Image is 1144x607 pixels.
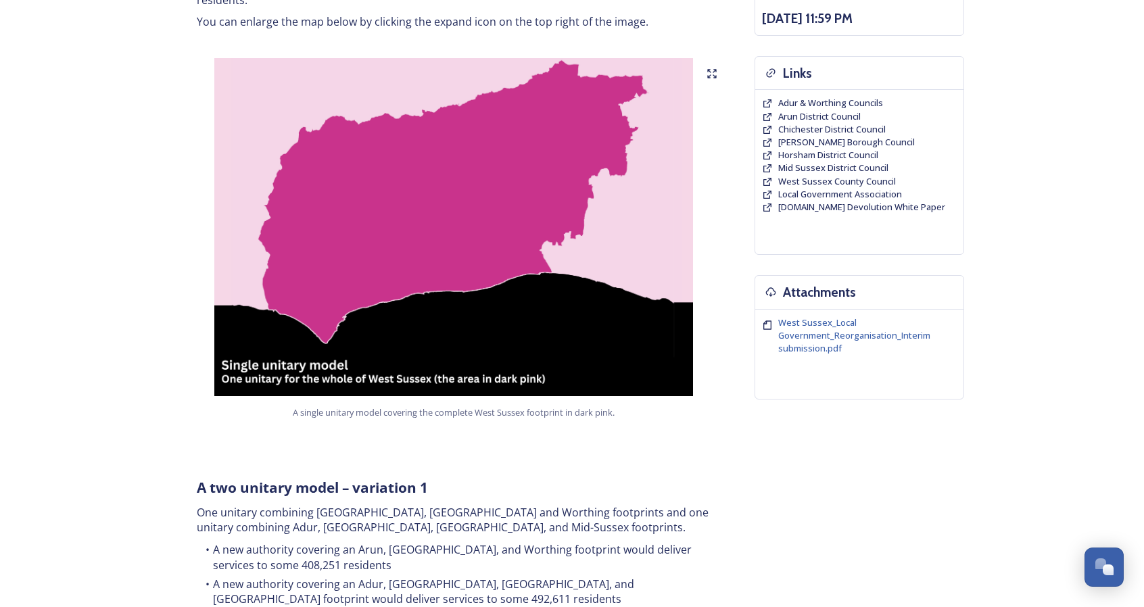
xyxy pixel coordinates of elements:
[778,188,902,200] span: Local Government Association
[778,97,883,110] a: Adur & Worthing Councils
[778,201,945,213] span: [DOMAIN_NAME] Devolution White Paper
[197,478,428,497] strong: A two unitary model – variation 1
[778,175,896,187] span: West Sussex County Council
[783,64,812,83] h3: Links
[778,110,861,122] span: Arun District Council
[778,175,896,188] a: West Sussex County Council
[778,149,878,161] span: Horsham District Council
[293,406,615,419] span: A single unitary model covering the complete West Sussex footprint in dark pink.
[778,136,915,149] a: [PERSON_NAME] Borough Council
[778,110,861,123] a: Arun District Council
[762,9,957,28] h3: [DATE] 11:59 PM
[197,542,711,573] li: A new authority covering an Arun, [GEOGRAPHIC_DATA], and Worthing footprint would deliver service...
[778,149,878,162] a: Horsham District Council
[197,14,711,30] p: You can enlarge the map below by clicking the expand icon on the top right of the image.
[197,577,711,607] li: A new authority covering an Adur, [GEOGRAPHIC_DATA], [GEOGRAPHIC_DATA], and [GEOGRAPHIC_DATA] foo...
[778,188,902,201] a: Local Government Association
[197,505,711,535] p: One unitary combining [GEOGRAPHIC_DATA], [GEOGRAPHIC_DATA] and Worthing footprints and one unitar...
[778,123,886,136] a: Chichester District Council
[1085,548,1124,587] button: Open Chat
[783,283,856,302] h3: Attachments
[778,97,883,109] span: Adur & Worthing Councils
[778,201,945,214] a: [DOMAIN_NAME] Devolution White Paper
[778,136,915,148] span: [PERSON_NAME] Borough Council
[778,162,888,174] a: Mid Sussex District Council
[778,316,930,354] span: West Sussex_Local Government_Reorganisation_Interim submission.pdf
[778,123,886,135] span: Chichester District Council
